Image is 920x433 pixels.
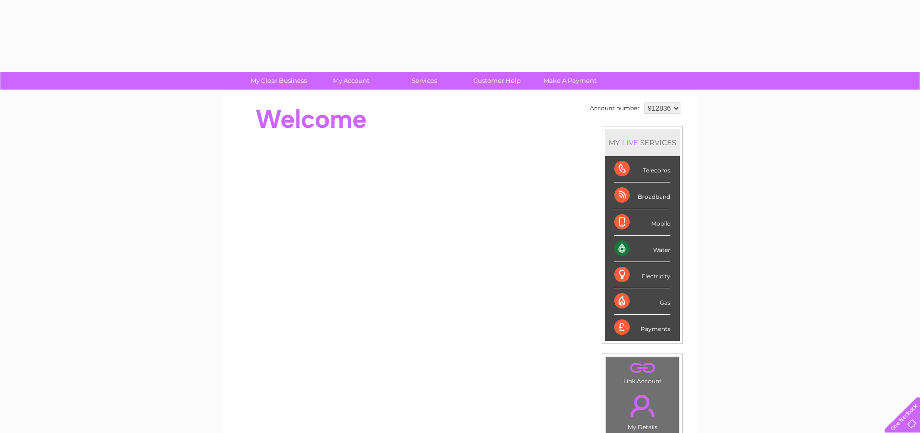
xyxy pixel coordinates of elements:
div: Gas [614,288,670,315]
a: Make A Payment [530,72,609,90]
div: Mobile [614,209,670,236]
div: LIVE [620,138,640,147]
div: Telecoms [614,156,670,182]
div: Electricity [614,262,670,288]
td: Account number [587,100,642,116]
a: . [608,389,677,422]
div: Payments [614,315,670,341]
div: Water [614,236,670,262]
a: Customer Help [458,72,537,90]
a: My Clear Business [239,72,318,90]
a: My Account [312,72,391,90]
a: Services [385,72,464,90]
div: Broadband [614,182,670,209]
div: MY SERVICES [605,129,680,156]
a: . [608,360,677,376]
td: Link Account [605,357,679,387]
